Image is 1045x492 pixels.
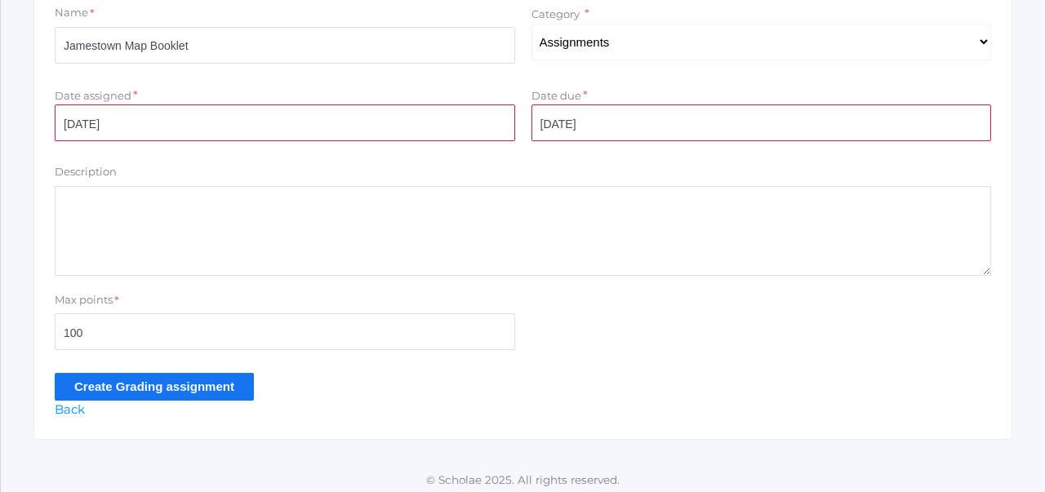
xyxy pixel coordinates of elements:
label: Max points [55,292,113,308]
input: Create Grading assignment [55,373,254,400]
label: Description [55,164,117,180]
label: Name [55,5,88,21]
label: Category [531,7,580,20]
label: Date assigned [55,89,131,102]
label: Date due [531,89,581,102]
p: © Scholae 2025. All rights reserved. [1,472,1045,488]
a: Back [55,401,85,417]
